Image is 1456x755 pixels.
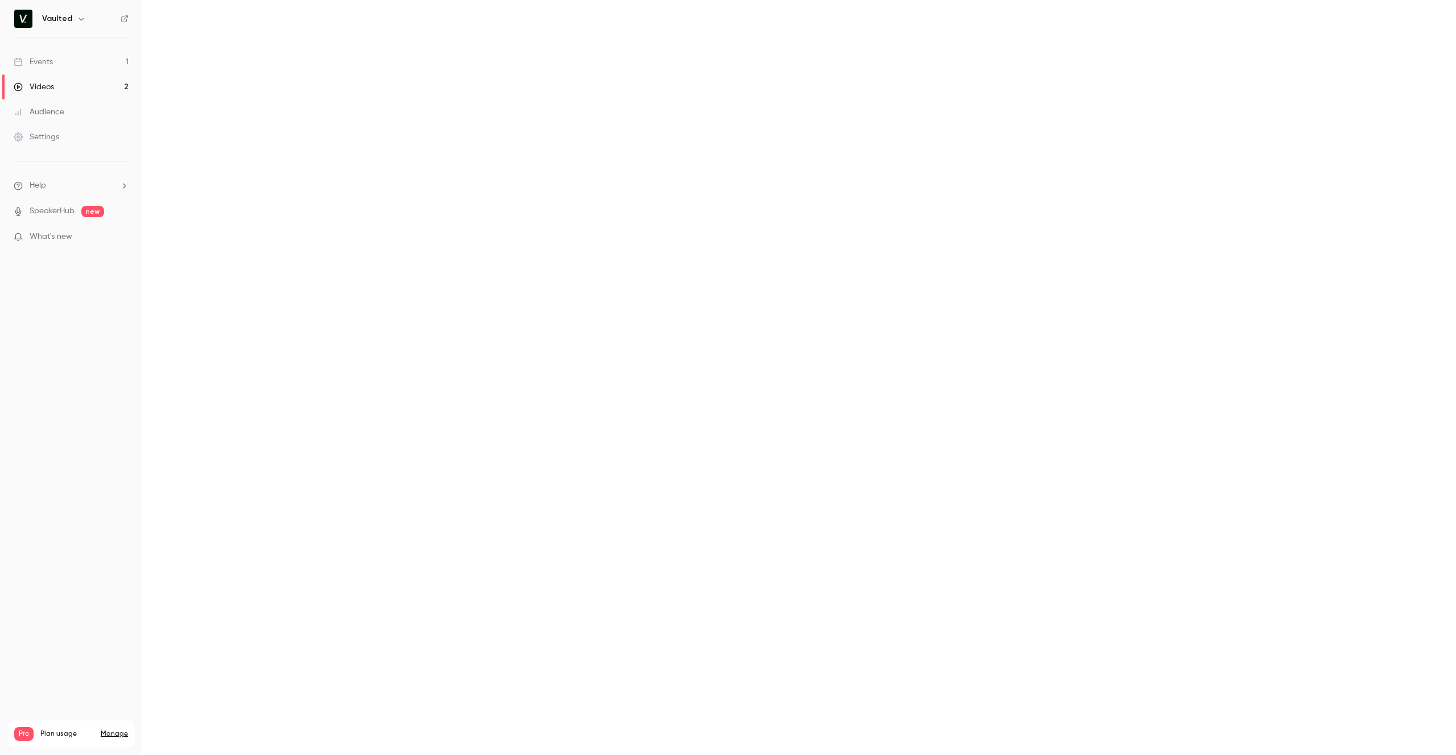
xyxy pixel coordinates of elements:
span: Plan usage [40,729,94,739]
div: Videos [14,81,54,93]
div: Events [14,56,53,68]
span: new [81,206,104,217]
li: help-dropdown-opener [14,180,129,192]
h6: Vaulted [42,13,72,24]
span: What's new [30,231,72,243]
a: Manage [101,729,128,739]
div: Settings [14,131,59,143]
span: Pro [14,727,34,741]
a: SpeakerHub [30,205,75,217]
img: Vaulted [14,10,32,28]
div: Audience [14,106,64,118]
span: Help [30,180,46,192]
